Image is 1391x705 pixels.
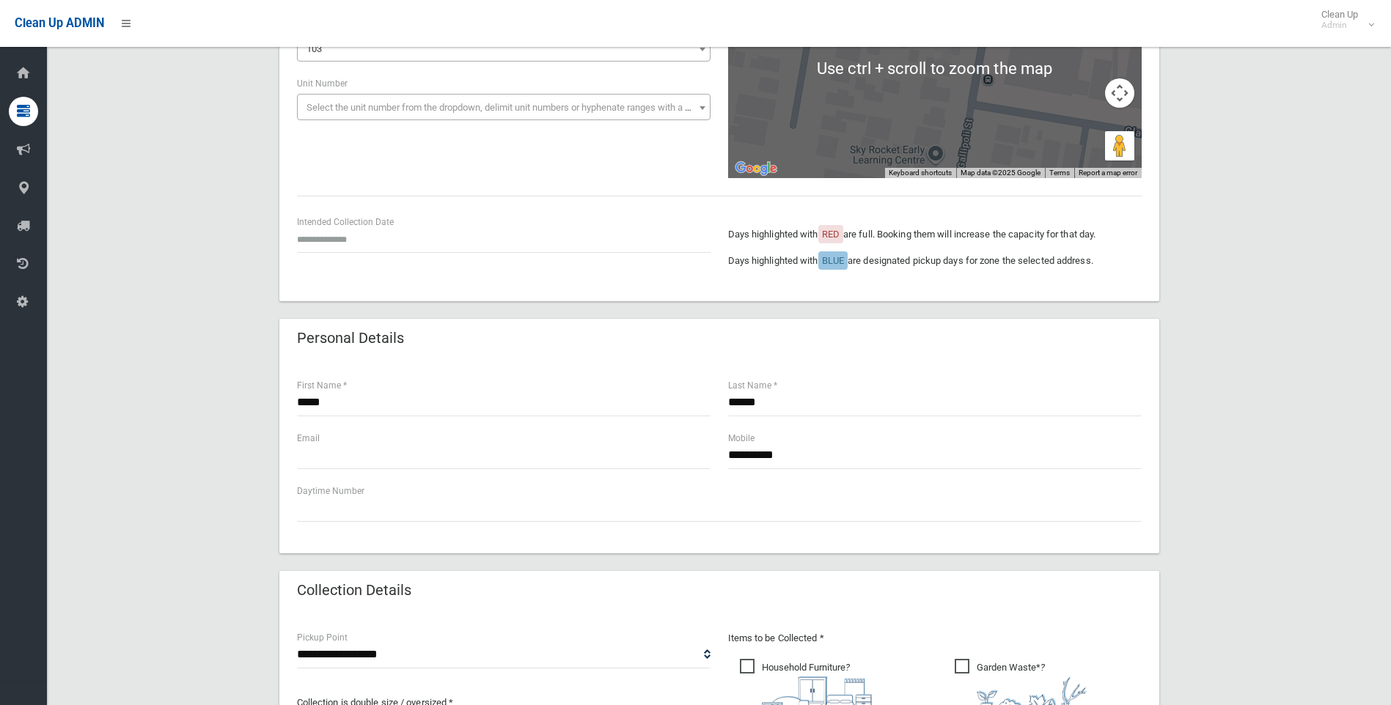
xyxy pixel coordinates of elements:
[279,576,429,605] header: Collection Details
[934,38,952,63] div: 103 Gallipoli Street, CONDELL PARK NSW 2200
[1321,20,1358,31] small: Admin
[732,159,780,178] img: Google
[15,16,104,30] span: Clean Up ADMIN
[728,252,1142,270] p: Days highlighted with are designated pickup days for zone the selected address.
[728,630,1142,647] p: Items to be Collected *
[1049,169,1070,177] a: Terms (opens in new tab)
[1314,9,1373,31] span: Clean Up
[297,35,711,62] span: 103
[307,102,716,113] span: Select the unit number from the dropdown, delimit unit numbers or hyphenate ranges with a comma
[732,159,780,178] a: Open this area in Google Maps (opens a new window)
[279,324,422,352] header: Personal Details
[822,255,844,266] span: BLUE
[728,226,1142,243] p: Days highlighted with are full. Booking them will increase the capacity for that day.
[301,39,707,59] span: 103
[961,169,1041,177] span: Map data ©2025 Google
[307,43,322,54] span: 103
[889,168,952,178] button: Keyboard shortcuts
[822,229,840,240] span: RED
[1079,169,1137,177] a: Report a map error
[1105,78,1134,108] button: Map camera controls
[1105,131,1134,160] button: Drag Pegman onto the map to open Street View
